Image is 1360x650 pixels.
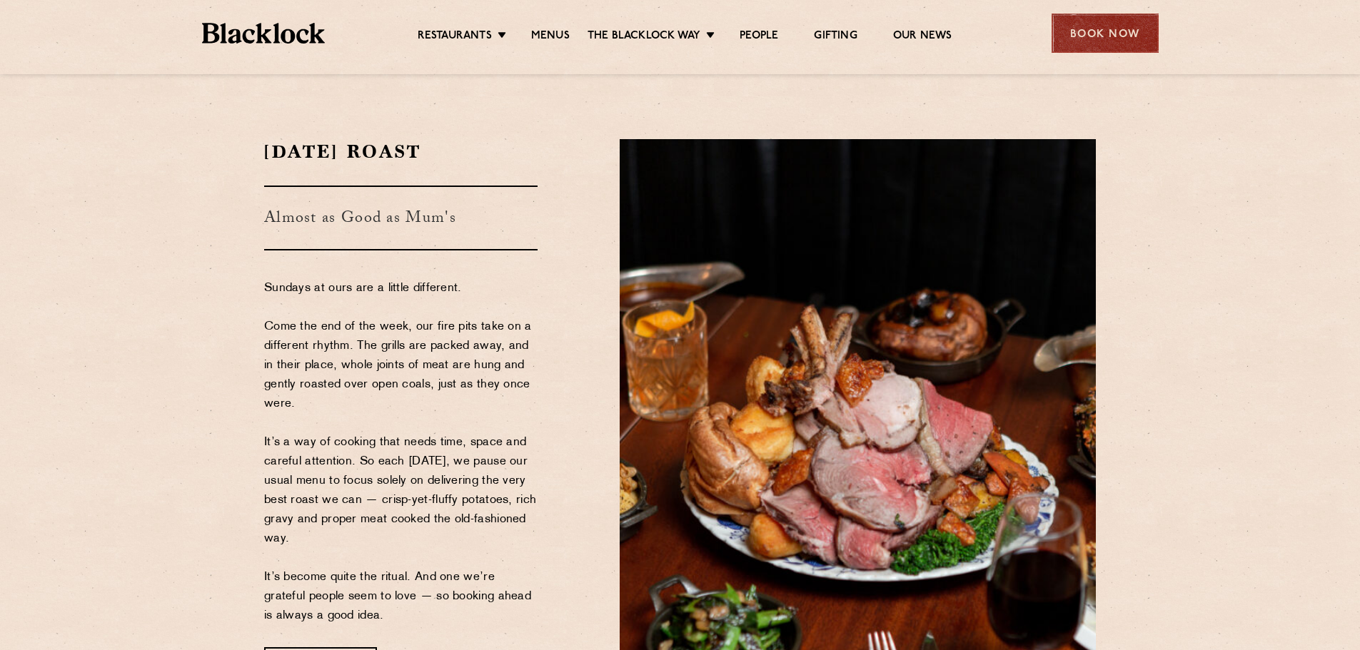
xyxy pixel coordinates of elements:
p: Sundays at ours are a little different. Come the end of the week, our fire pits take on a differe... [264,279,538,626]
a: Restaurants [418,29,492,45]
a: Gifting [814,29,857,45]
h3: Almost as Good as Mum's [264,186,538,250]
img: BL_Textured_Logo-footer-cropped.svg [202,23,326,44]
a: Our News [893,29,952,45]
h2: [DATE] Roast [264,139,538,164]
a: People [740,29,778,45]
div: Book Now [1052,14,1159,53]
a: The Blacklock Way [588,29,700,45]
a: Menus [531,29,570,45]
